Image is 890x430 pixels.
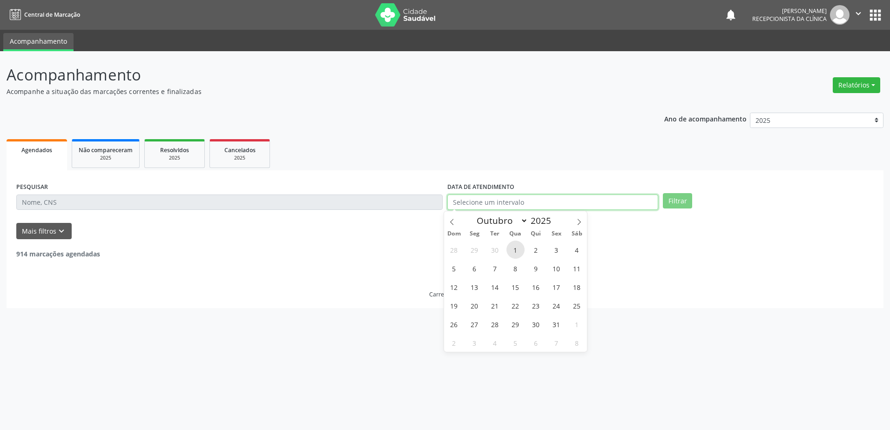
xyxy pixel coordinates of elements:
[547,278,566,296] span: Outubro 17, 2025
[724,8,737,21] button: notifications
[506,259,525,277] span: Outubro 8, 2025
[506,315,525,333] span: Outubro 29, 2025
[853,8,863,19] i: 
[850,5,867,25] button: 
[3,33,74,51] a: Acompanhamento
[465,259,484,277] span: Outubro 6, 2025
[447,180,514,195] label: DATA DE ATENDIMENTO
[664,113,747,124] p: Ano de acompanhamento
[486,278,504,296] span: Outubro 14, 2025
[506,296,525,315] span: Outubro 22, 2025
[568,315,586,333] span: Novembro 1, 2025
[444,231,465,237] span: Dom
[486,334,504,352] span: Novembro 4, 2025
[445,334,463,352] span: Novembro 2, 2025
[486,259,504,277] span: Outubro 7, 2025
[445,241,463,259] span: Setembro 28, 2025
[224,146,256,154] span: Cancelados
[429,290,461,298] div: Carregando
[16,180,48,195] label: PESQUISAR
[547,296,566,315] span: Outubro 24, 2025
[506,278,525,296] span: Outubro 15, 2025
[527,315,545,333] span: Outubro 30, 2025
[527,296,545,315] span: Outubro 23, 2025
[445,278,463,296] span: Outubro 12, 2025
[472,214,528,227] select: Month
[151,155,198,161] div: 2025
[447,195,658,210] input: Selecione um intervalo
[445,259,463,277] span: Outubro 5, 2025
[79,146,133,154] span: Não compareceram
[527,259,545,277] span: Outubro 9, 2025
[160,146,189,154] span: Resolvidos
[752,15,827,23] span: Recepcionista da clínica
[505,231,526,237] span: Qua
[486,241,504,259] span: Setembro 30, 2025
[79,155,133,161] div: 2025
[21,146,52,154] span: Agendados
[833,77,880,93] button: Relatórios
[7,63,620,87] p: Acompanhamento
[547,241,566,259] span: Outubro 3, 2025
[568,241,586,259] span: Outubro 4, 2025
[546,231,566,237] span: Sex
[568,334,586,352] span: Novembro 8, 2025
[56,226,67,236] i: keyboard_arrow_down
[465,315,484,333] span: Outubro 27, 2025
[547,315,566,333] span: Outubro 31, 2025
[547,334,566,352] span: Novembro 7, 2025
[16,195,443,210] input: Nome, CNS
[485,231,505,237] span: Ter
[465,334,484,352] span: Novembro 3, 2025
[7,7,80,22] a: Central de Marcação
[752,7,827,15] div: [PERSON_NAME]
[528,215,559,227] input: Year
[445,315,463,333] span: Outubro 26, 2025
[464,231,485,237] span: Seg
[527,278,545,296] span: Outubro 16, 2025
[568,278,586,296] span: Outubro 18, 2025
[830,5,850,25] img: img
[16,223,72,239] button: Mais filtroskeyboard_arrow_down
[867,7,883,23] button: apps
[527,241,545,259] span: Outubro 2, 2025
[465,296,484,315] span: Outubro 20, 2025
[486,296,504,315] span: Outubro 21, 2025
[24,11,80,19] span: Central de Marcação
[526,231,546,237] span: Qui
[486,315,504,333] span: Outubro 28, 2025
[506,241,525,259] span: Outubro 1, 2025
[216,155,263,161] div: 2025
[465,241,484,259] span: Setembro 29, 2025
[7,87,620,96] p: Acompanhe a situação das marcações correntes e finalizadas
[16,249,100,258] strong: 914 marcações agendadas
[663,193,692,209] button: Filtrar
[547,259,566,277] span: Outubro 10, 2025
[527,334,545,352] span: Novembro 6, 2025
[506,334,525,352] span: Novembro 5, 2025
[568,259,586,277] span: Outubro 11, 2025
[568,296,586,315] span: Outubro 25, 2025
[465,278,484,296] span: Outubro 13, 2025
[566,231,587,237] span: Sáb
[445,296,463,315] span: Outubro 19, 2025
